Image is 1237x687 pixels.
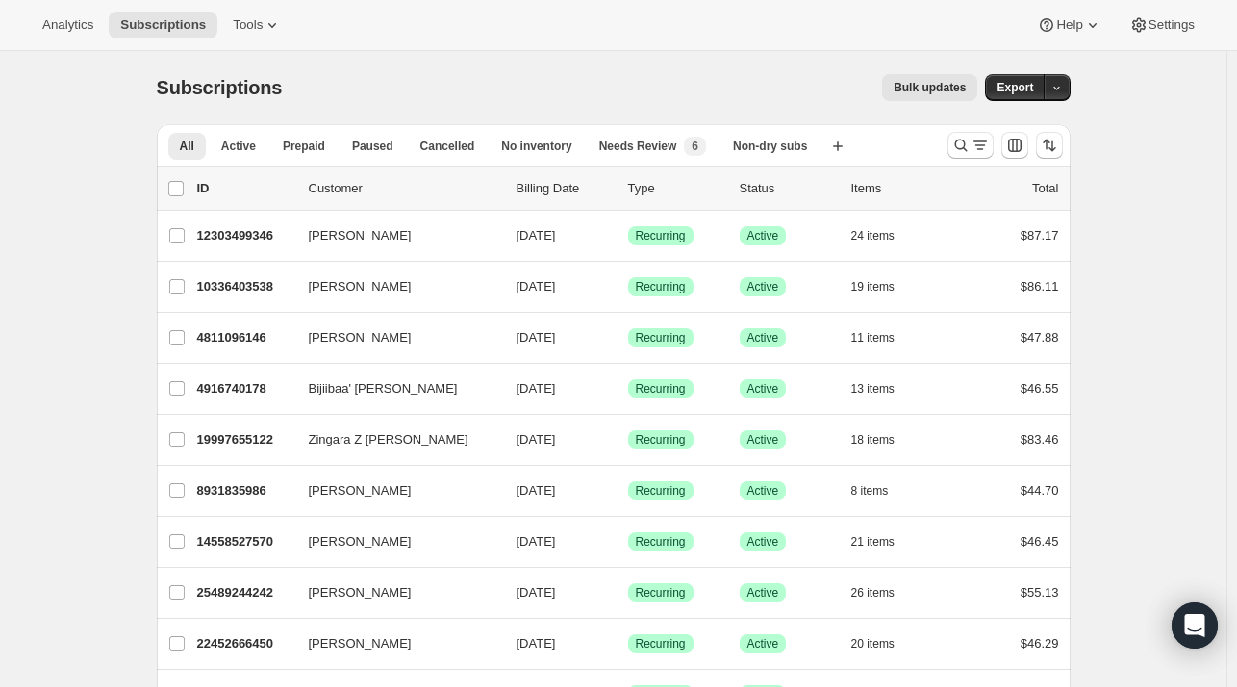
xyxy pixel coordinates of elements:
span: [DATE] [517,432,556,446]
span: $46.29 [1021,636,1059,650]
div: 8931835986[PERSON_NAME][DATE]SuccessRecurringSuccessActive8 items$44.70 [197,477,1059,504]
span: Recurring [636,279,686,294]
span: Active [747,534,779,549]
span: [DATE] [517,381,556,395]
button: [PERSON_NAME] [297,220,490,251]
p: Status [740,179,836,198]
button: [PERSON_NAME] [297,628,490,659]
span: Recurring [636,636,686,651]
span: 21 items [851,534,895,549]
p: Total [1032,179,1058,198]
button: Create new view [822,133,853,160]
span: Active [747,483,779,498]
div: 4811096146[PERSON_NAME][DATE]SuccessRecurringSuccessActive11 items$47.88 [197,324,1059,351]
button: Search and filter results [947,132,994,159]
button: Analytics [31,12,105,38]
button: Sort the results [1036,132,1063,159]
p: Customer [309,179,501,198]
button: 20 items [851,630,916,657]
span: [PERSON_NAME] [309,277,412,296]
p: 25489244242 [197,583,293,602]
button: Subscriptions [109,12,217,38]
span: Active [747,279,779,294]
div: 25489244242[PERSON_NAME][DATE]SuccessRecurringSuccessActive26 items$55.13 [197,579,1059,606]
span: Recurring [636,483,686,498]
span: [DATE] [517,330,556,344]
span: [DATE] [517,279,556,293]
p: 4811096146 [197,328,293,347]
span: Tools [233,17,263,33]
button: Settings [1118,12,1206,38]
span: [PERSON_NAME] [309,226,412,245]
button: [PERSON_NAME] [297,322,490,353]
button: Bulk updates [882,74,977,101]
span: Bulk updates [894,80,966,95]
button: 13 items [851,375,916,402]
span: [DATE] [517,636,556,650]
button: [PERSON_NAME] [297,475,490,506]
span: Active [221,139,256,154]
span: $55.13 [1021,585,1059,599]
div: Type [628,179,724,198]
button: Help [1025,12,1113,38]
button: 26 items [851,579,916,606]
p: ID [197,179,293,198]
span: [DATE] [517,228,556,242]
span: 26 items [851,585,895,600]
p: 4916740178 [197,379,293,398]
span: $87.17 [1021,228,1059,242]
button: Bijiibaa' [PERSON_NAME] [297,373,490,404]
span: $44.70 [1021,483,1059,497]
button: 19 items [851,273,916,300]
button: Zingara Z [PERSON_NAME] [297,424,490,455]
button: 8 items [851,477,910,504]
span: Recurring [636,330,686,345]
span: Recurring [636,534,686,549]
button: Tools [221,12,293,38]
span: Help [1056,17,1082,33]
span: Needs Review [599,139,677,154]
span: $46.55 [1021,381,1059,395]
button: 11 items [851,324,916,351]
span: [DATE] [517,483,556,497]
span: $46.45 [1021,534,1059,548]
div: 22452666450[PERSON_NAME][DATE]SuccessRecurringSuccessActive20 items$46.29 [197,630,1059,657]
span: Settings [1149,17,1195,33]
button: 24 items [851,222,916,249]
div: 12303499346[PERSON_NAME][DATE]SuccessRecurringSuccessActive24 items$87.17 [197,222,1059,249]
span: 24 items [851,228,895,243]
span: Cancelled [420,139,475,154]
div: 4916740178Bijiibaa' [PERSON_NAME][DATE]SuccessRecurringSuccessActive13 items$46.55 [197,375,1059,402]
div: 19997655122Zingara Z [PERSON_NAME][DATE]SuccessRecurringSuccessActive18 items$83.46 [197,426,1059,453]
span: Prepaid [283,139,325,154]
span: [DATE] [517,534,556,548]
span: Export [997,80,1033,95]
p: 19997655122 [197,430,293,449]
span: Zingara Z [PERSON_NAME] [309,430,468,449]
span: Recurring [636,381,686,396]
span: All [180,139,194,154]
span: [PERSON_NAME] [309,634,412,653]
button: Customize table column order and visibility [1001,132,1028,159]
span: Active [747,636,779,651]
button: Export [985,74,1045,101]
span: Active [747,228,779,243]
div: 10336403538[PERSON_NAME][DATE]SuccessRecurringSuccessActive19 items$86.11 [197,273,1059,300]
span: Subscriptions [157,77,283,98]
span: Active [747,330,779,345]
div: Open Intercom Messenger [1172,602,1218,649]
button: 18 items [851,426,916,453]
span: Paused [352,139,393,154]
p: 10336403538 [197,277,293,296]
span: 19 items [851,279,895,294]
span: Recurring [636,228,686,243]
button: [PERSON_NAME] [297,577,490,608]
p: 12303499346 [197,226,293,245]
span: 8 items [851,483,889,498]
span: 11 items [851,330,895,345]
p: 22452666450 [197,634,293,653]
span: [DATE] [517,585,556,599]
span: Active [747,381,779,396]
span: Active [747,432,779,447]
p: Billing Date [517,179,613,198]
